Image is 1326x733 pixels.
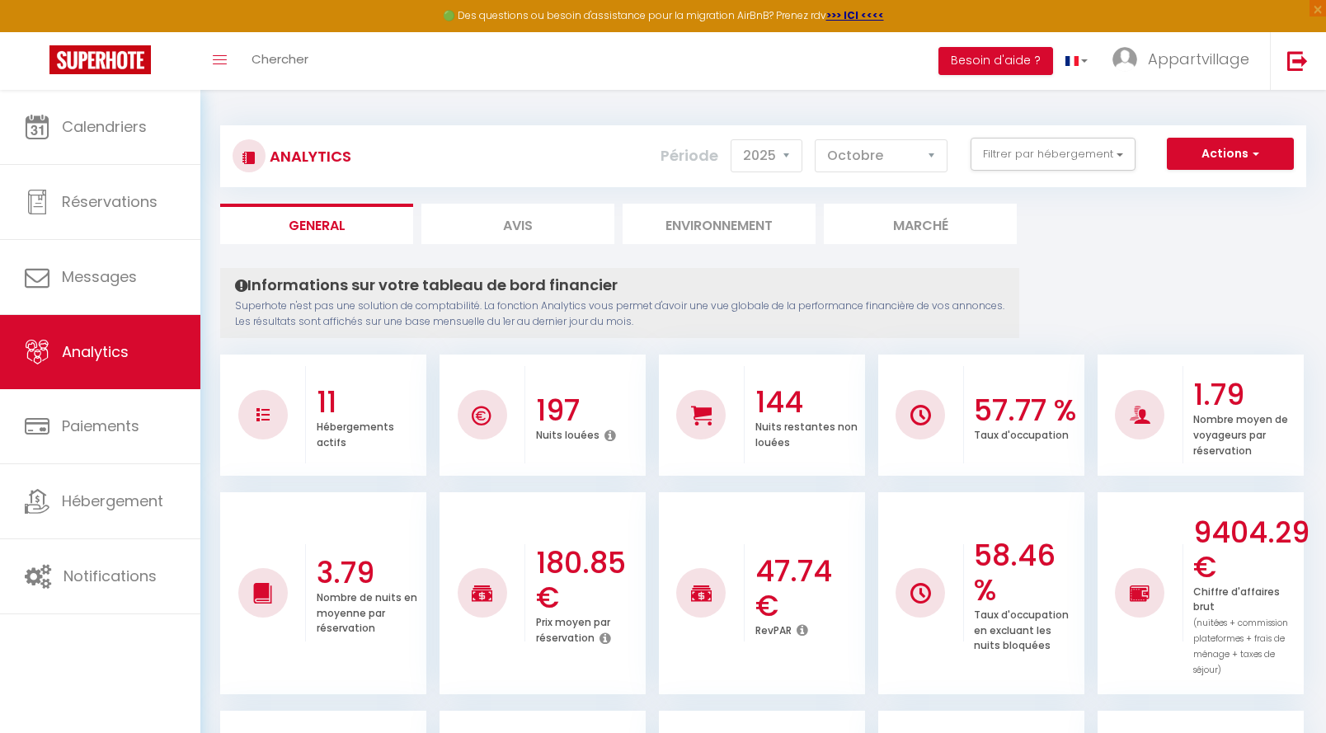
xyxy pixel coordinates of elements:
p: Nuits louées [536,425,600,442]
a: >>> ICI <<<< [826,8,884,22]
a: Chercher [239,32,321,90]
p: Prix moyen par réservation [536,612,610,645]
span: Réservations [62,191,158,212]
p: RevPAR [755,620,792,637]
a: ... Appartvillage [1100,32,1270,90]
img: ... [1112,47,1137,72]
img: Super Booking [49,45,151,74]
h3: 1.79 [1193,378,1299,412]
h3: 11 [317,385,422,420]
li: Marché [824,204,1017,244]
p: Chiffre d'affaires brut [1193,581,1288,676]
span: Analytics [62,341,129,362]
img: NO IMAGE [1130,583,1150,603]
p: Taux d'occupation en excluant les nuits bloquées [974,604,1069,653]
span: (nuitées + commission plateformes + frais de ménage + taxes de séjour) [1193,617,1288,676]
span: Chercher [252,50,308,68]
h3: 180.85 € [536,546,642,615]
li: Avis [421,204,614,244]
p: Hébergements actifs [317,416,394,449]
h3: 3.79 [317,556,422,590]
button: Actions [1167,138,1294,171]
span: Paiements [62,416,139,436]
span: Notifications [63,566,157,586]
h4: Informations sur votre tableau de bord financier [235,276,1004,294]
p: Nombre de nuits en moyenne par réservation [317,587,417,636]
h3: 144 [755,385,861,420]
img: logout [1287,50,1308,71]
p: Nuits restantes non louées [755,416,858,449]
p: Superhote n'est pas une solution de comptabilité. La fonction Analytics vous permet d'avoir une v... [235,298,1004,330]
img: NO IMAGE [256,408,270,421]
button: Filtrer par hébergement [971,138,1136,171]
img: NO IMAGE [910,583,931,604]
p: Nombre moyen de voyageurs par réservation [1193,409,1288,458]
li: General [220,204,413,244]
h3: Analytics [266,138,351,175]
h3: 9404.29 € [1193,515,1299,585]
span: Appartvillage [1148,49,1249,69]
button: Besoin d'aide ? [938,47,1053,75]
p: Taux d'occupation [974,425,1069,442]
span: Messages [62,266,137,287]
h3: 58.46 % [974,538,1079,608]
li: Environnement [623,204,816,244]
h3: 57.77 % [974,393,1079,428]
span: Hébergement [62,491,163,511]
h3: 47.74 € [755,554,861,623]
label: Période [661,138,718,174]
span: Calendriers [62,116,147,137]
h3: 197 [536,393,642,428]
